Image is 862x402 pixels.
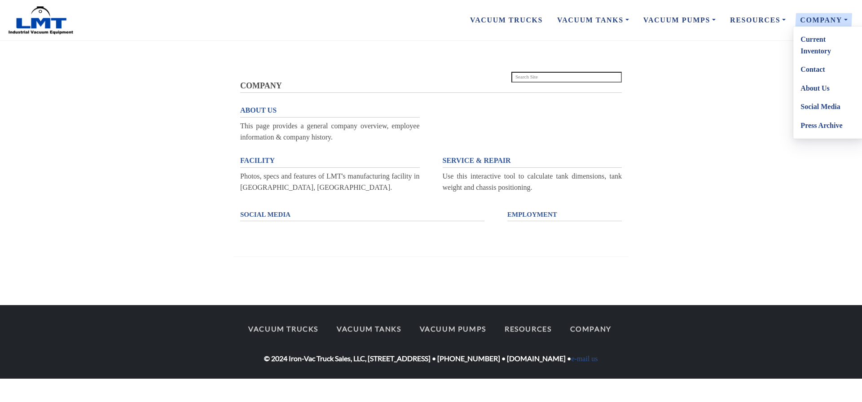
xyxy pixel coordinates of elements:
[443,170,622,193] div: Use this interactive tool to calculate tank dimensions, tank weight and chassis positioning.
[507,211,557,218] span: EMPLOYMENT
[329,319,409,338] a: Vacuum Tanks
[240,106,277,114] span: ABOUT US
[463,11,550,30] a: Vacuum Trucks
[507,209,622,220] a: EMPLOYMENT
[443,155,622,166] a: SERVICE & REPAIR
[240,157,275,164] span: FACILITY
[411,319,494,338] a: Vacuum Pumps
[240,155,420,166] a: FACILITY
[240,170,420,193] div: Photos, specs and features of LMT's manufacturing facility in [GEOGRAPHIC_DATA], [GEOGRAPHIC_DATA].
[723,11,793,30] a: Resources
[443,157,511,164] span: SERVICE & REPAIR
[240,211,290,218] span: SOCIAL MEDIA
[240,105,420,116] a: ABOUT US
[497,319,560,338] a: Resources
[233,319,629,364] div: © 2024 Iron-Vac Truck Sales, LLC, [STREET_ADDRESS] • [PHONE_NUMBER] • [DOMAIN_NAME] •
[240,120,420,143] div: This page provides a general company overview, employee information & company history.
[7,6,75,35] img: LMT
[240,319,326,338] a: Vacuum Trucks
[240,81,282,90] span: COMPANY
[571,355,598,363] a: e-mail us
[636,11,723,30] a: Vacuum Pumps
[240,209,484,220] a: SOCIAL MEDIA
[562,319,620,338] a: Company
[550,11,636,30] a: Vacuum Tanks
[511,72,622,83] input: Search Site
[793,11,855,30] a: Company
